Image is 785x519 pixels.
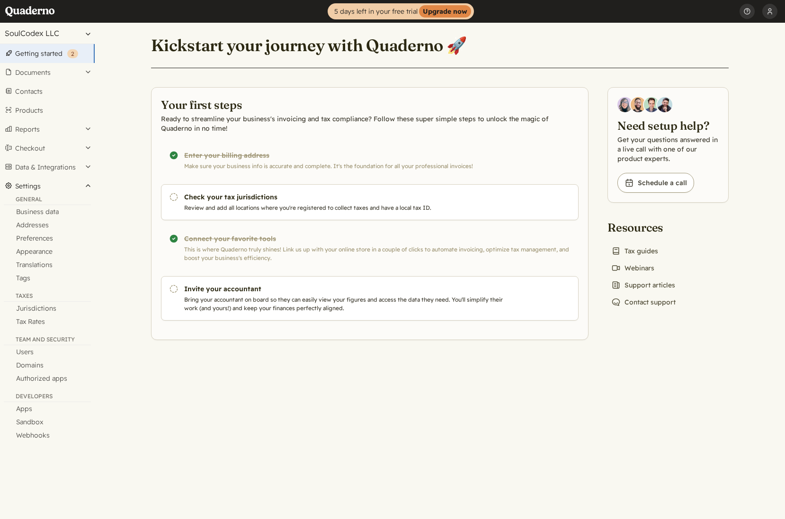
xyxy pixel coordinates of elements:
[184,192,507,202] h3: Check your tax jurisdictions
[419,5,471,18] strong: Upgrade now
[607,220,679,235] h2: Resources
[184,295,507,313] p: Bring your accountant on board so they can easily view your figures and access the data they need...
[607,261,658,275] a: Webinars
[328,3,474,19] a: 5 days left in your free trialUpgrade now
[607,295,679,309] a: Contact support
[631,97,646,112] img: Jairo Fumero, Account Executive at Quaderno
[617,135,719,163] p: Get your questions answered in a live call with one of our product experts.
[161,184,579,220] a: Check your tax jurisdictions Review and add all locations where you're registered to collect taxe...
[617,97,633,112] img: Diana Carrasco, Account Executive at Quaderno
[617,118,719,133] h2: Need setup help?
[161,97,579,112] h2: Your first steps
[184,284,507,294] h3: Invite your accountant
[4,292,91,302] div: Taxes
[184,204,507,212] p: Review and add all locations where you're registered to collect taxes and have a local tax ID.
[617,173,694,193] a: Schedule a call
[657,97,672,112] img: Javier Rubio, DevRel at Quaderno
[151,35,467,56] h1: Kickstart your journey with Quaderno 🚀
[607,244,662,258] a: Tax guides
[161,114,579,133] p: Ready to streamline your business's invoicing and tax compliance? Follow these super simple steps...
[4,196,91,205] div: General
[71,50,74,57] span: 2
[4,393,91,402] div: Developers
[161,276,579,321] a: Invite your accountant Bring your accountant on board so they can easily view your figures and ac...
[607,278,679,292] a: Support articles
[4,336,91,345] div: Team and security
[644,97,659,112] img: Ivo Oltmans, Business Developer at Quaderno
